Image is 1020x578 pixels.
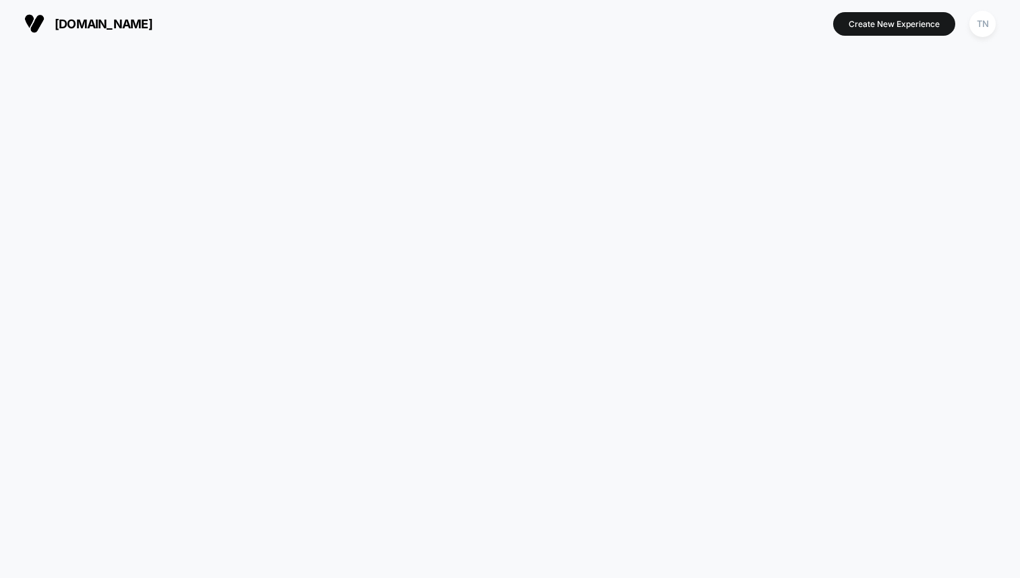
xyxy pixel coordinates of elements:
[833,12,955,36] button: Create New Experience
[20,13,157,34] button: [DOMAIN_NAME]
[969,11,996,37] div: TN
[55,17,152,31] span: [DOMAIN_NAME]
[965,10,1000,38] button: TN
[24,13,45,34] img: Visually logo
